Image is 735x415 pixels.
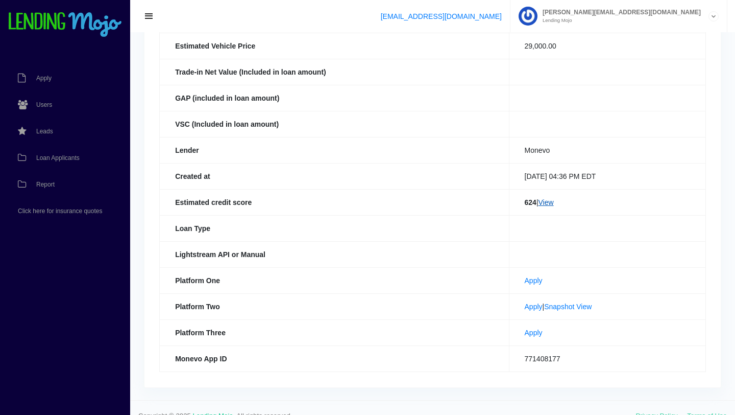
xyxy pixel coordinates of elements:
th: VSC (Included in loan amount) [160,111,509,137]
span: Loan Applicants [36,155,80,161]
th: Lightstream API or Manual [160,241,509,267]
a: Apply [525,303,543,311]
a: Apply [525,276,543,285]
span: Leads [36,128,53,134]
img: logo-small.png [8,12,122,38]
th: Trade-in Net Value (Included in loan amount) [160,59,509,85]
th: Estimated Vehicle Price [160,33,509,59]
b: 624 [525,198,536,206]
a: Snapshot View [544,303,592,311]
span: Apply [36,75,52,81]
a: [EMAIL_ADDRESS][DOMAIN_NAME] [381,12,502,20]
th: Platform Two [160,293,509,319]
th: Platform Three [160,319,509,345]
td: Monevo [509,137,705,163]
td: 771408177 [509,345,705,372]
img: Profile image [519,7,537,26]
td: | [509,189,705,215]
span: Report [36,181,55,188]
a: View [538,198,554,206]
small: Lending Mojo [537,18,701,23]
th: Lender [160,137,509,163]
a: Apply [525,329,543,337]
th: Loan Type [160,215,509,241]
td: [DATE] 04:36 PM EDT [509,163,705,189]
th: GAP (included in loan amount) [160,85,509,111]
th: Estimated credit score [160,189,509,215]
th: Platform One [160,267,509,293]
th: Monevo App ID [160,345,509,372]
span: [PERSON_NAME][EMAIL_ADDRESS][DOMAIN_NAME] [537,9,701,15]
td: | [509,293,705,319]
td: 29,000.00 [509,33,705,59]
th: Created at [160,163,509,189]
span: Users [36,102,52,108]
span: Click here for insurance quotes [18,208,102,214]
